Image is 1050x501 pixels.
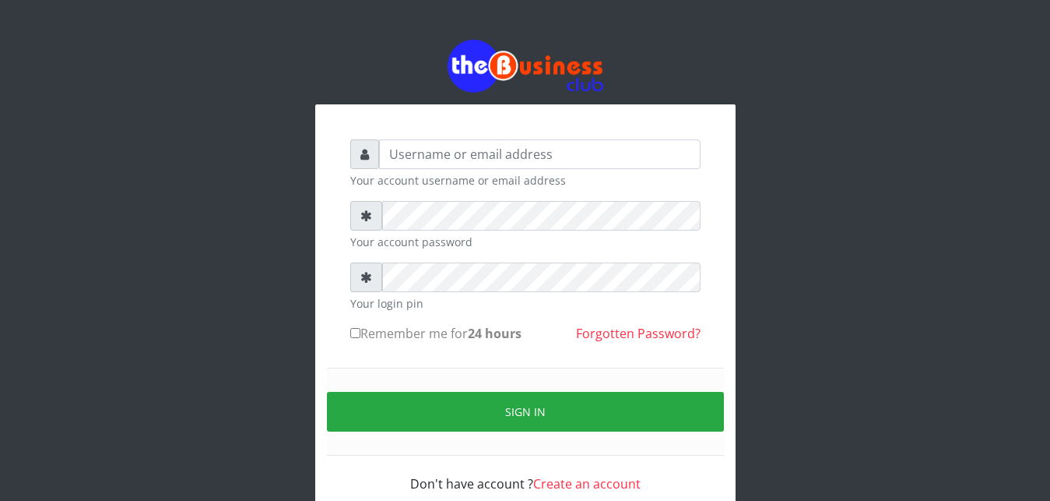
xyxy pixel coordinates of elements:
[350,328,360,338] input: Remember me for24 hours
[533,475,641,492] a: Create an account
[350,172,701,189] small: Your account username or email address
[350,234,701,250] small: Your account password
[350,324,521,343] label: Remember me for
[468,325,521,342] b: 24 hours
[576,325,701,342] a: Forgotten Password?
[350,456,701,493] div: Don't have account ?
[379,139,701,169] input: Username or email address
[350,295,701,312] small: Your login pin
[327,392,724,432] button: Sign in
